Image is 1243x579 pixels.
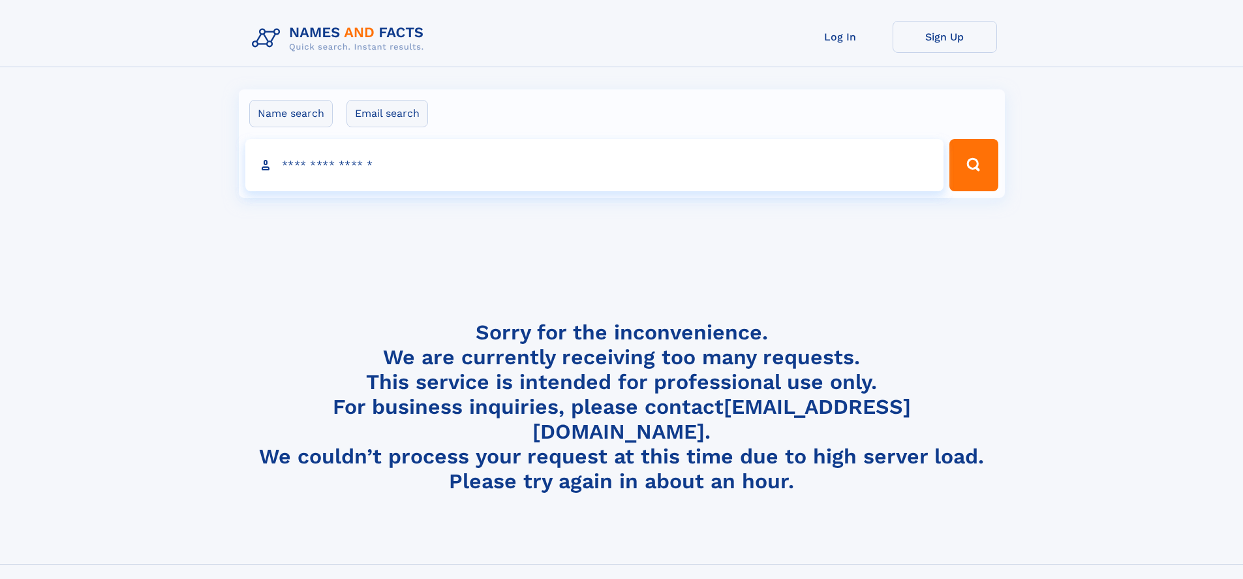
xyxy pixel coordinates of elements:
[247,320,997,494] h4: Sorry for the inconvenience. We are currently receiving too many requests. This service is intend...
[346,100,428,127] label: Email search
[247,21,435,56] img: Logo Names and Facts
[893,21,997,53] a: Sign Up
[532,394,911,444] a: [EMAIL_ADDRESS][DOMAIN_NAME]
[949,139,998,191] button: Search Button
[249,100,333,127] label: Name search
[245,139,944,191] input: search input
[788,21,893,53] a: Log In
